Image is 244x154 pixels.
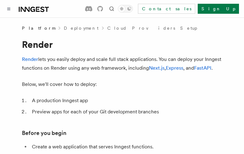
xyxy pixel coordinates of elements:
[138,4,195,14] a: Contact sales
[118,5,133,12] button: Toggle dark mode
[107,25,197,31] a: Cloud Providers Setup
[108,5,115,12] button: Find something...
[149,65,165,71] a: Next.js
[22,55,222,72] p: lets you easily deploy and scale full stack applications. You can deploy your Inngest functions o...
[64,25,99,31] a: Deployment
[22,25,55,31] span: Platform
[30,96,222,105] li: A production Inngest app
[22,80,222,89] p: Below, we'll cover how to deploy:
[5,5,13,12] button: Toggle navigation
[194,65,211,71] a: FastAPI
[30,107,222,116] li: Preview apps for each of your Git development branches
[166,65,183,71] a: Express
[22,39,222,50] h1: Render
[198,4,239,14] a: Sign Up
[22,129,66,137] a: Before you begin
[30,142,222,151] li: Create a web application that serves Inngest functions.
[22,56,38,62] a: Render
